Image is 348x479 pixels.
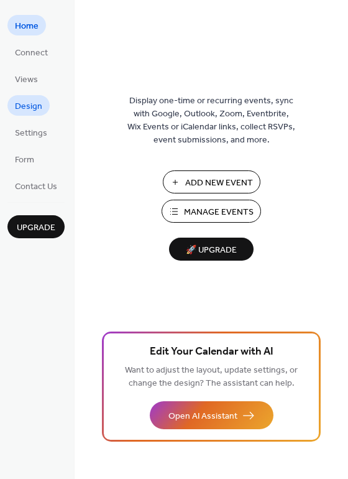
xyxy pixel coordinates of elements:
span: Manage Events [184,206,254,219]
span: Edit Your Calendar with AI [150,343,273,361]
span: Design [15,100,42,113]
button: Add New Event [163,170,260,193]
span: Want to adjust the layout, update settings, or change the design? The assistant can help. [125,362,298,392]
span: Add New Event [185,177,253,190]
button: Manage Events [162,200,261,223]
span: Upgrade [17,221,55,235]
span: Contact Us [15,180,57,193]
a: Contact Us [7,175,65,196]
span: Form [15,154,34,167]
span: Settings [15,127,47,140]
span: Views [15,73,38,86]
button: Open AI Assistant [150,401,273,429]
a: Home [7,15,46,35]
a: Connect [7,42,55,62]
span: 🚀 Upgrade [176,242,246,259]
a: Form [7,149,42,169]
button: Upgrade [7,215,65,238]
span: Display one-time or recurring events, sync with Google, Outlook, Zoom, Eventbrite, Wix Events or ... [127,95,295,147]
a: Views [7,68,45,89]
a: Design [7,95,50,116]
button: 🚀 Upgrade [169,238,254,261]
span: Home [15,20,39,33]
a: Settings [7,122,55,142]
span: Connect [15,47,48,60]
span: Open AI Assistant [168,410,237,423]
